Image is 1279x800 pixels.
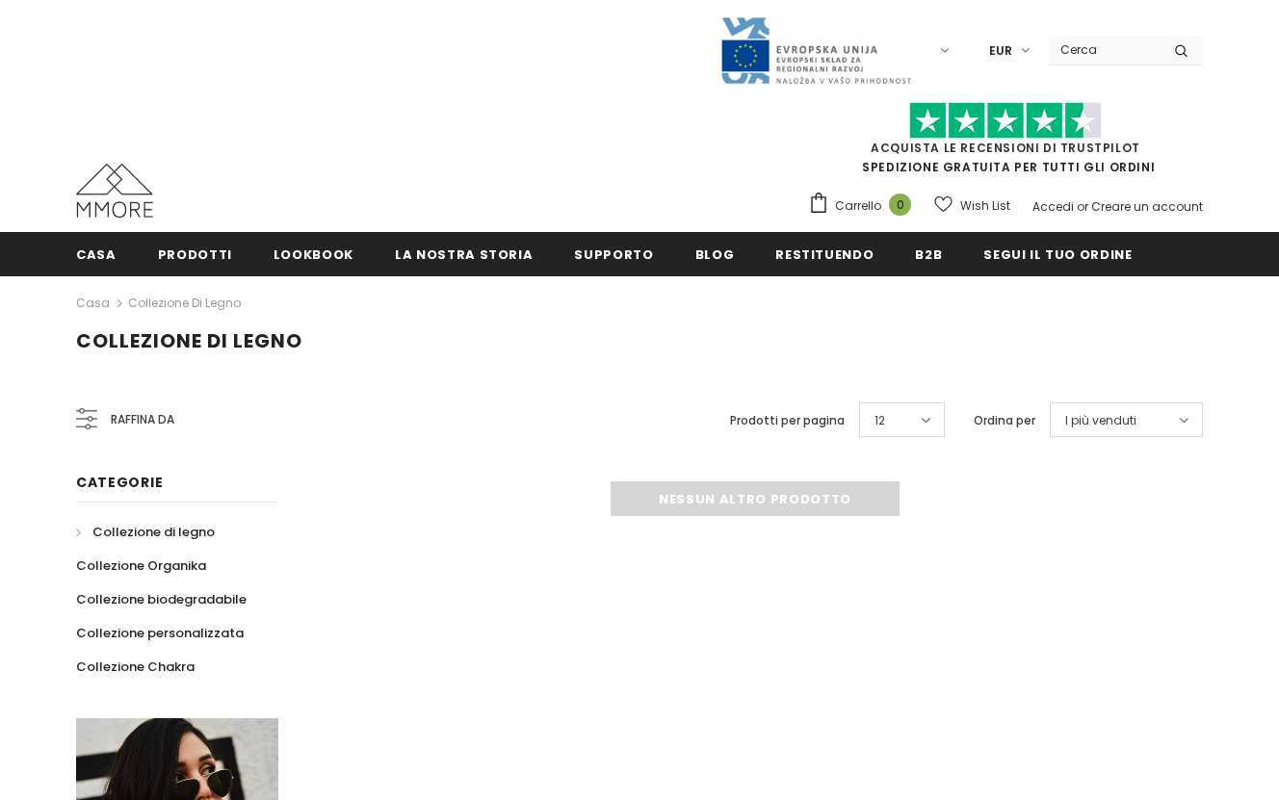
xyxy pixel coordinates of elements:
label: Ordina per [974,411,1035,430]
span: or [1077,198,1088,215]
img: Fidati di Pilot Stars [909,102,1102,140]
span: 12 [874,411,885,430]
a: supporto [574,232,653,275]
a: Segui il tuo ordine [983,232,1132,275]
a: B2B [915,232,942,275]
span: Raffina da [111,409,174,430]
span: Collezione Organika [76,556,206,575]
a: Collezione di legno [76,515,215,549]
a: Collezione di legno [128,295,241,311]
span: Collezione Chakra [76,658,195,676]
span: Blog [695,245,735,264]
a: Wish List [934,189,1010,222]
a: Creare un account [1091,198,1203,215]
span: I più venduti [1065,411,1136,430]
input: Search Site [1049,36,1160,64]
span: Segui il tuo ordine [983,245,1132,264]
a: Acquista le recensioni di TrustPilot [871,140,1140,156]
span: Casa [76,245,117,264]
span: Wish List [960,196,1010,216]
span: Categorie [76,473,163,492]
span: Collezione biodegradabile [76,590,247,608]
span: Restituendo [775,245,874,264]
img: Javni Razpis [719,15,912,86]
a: Javni Razpis [719,41,912,58]
span: Collezione di legno [92,523,215,541]
a: Carrello 0 [808,192,921,220]
span: Lookbook [274,245,353,264]
a: Casa [76,292,110,315]
img: Casi MMORE [76,164,153,218]
a: Collezione personalizzata [76,616,244,650]
a: Collezione Chakra [76,650,195,684]
span: supporto [574,245,653,264]
span: EUR [989,41,1012,61]
span: La nostra storia [395,245,533,264]
span: SPEDIZIONE GRATUITA PER TUTTI GLI ORDINI [808,111,1203,175]
span: Collezione personalizzata [76,624,244,642]
a: Collezione biodegradabile [76,582,247,616]
a: Lookbook [274,232,353,275]
a: Collezione Organika [76,549,206,582]
a: La nostra storia [395,232,533,275]
a: Blog [695,232,735,275]
a: Prodotti [158,232,232,275]
a: Casa [76,232,117,275]
span: Prodotti [158,245,232,264]
span: B2B [915,245,942,264]
a: Accedi [1032,198,1074,215]
span: 0 [889,194,911,216]
label: Prodotti per pagina [730,411,845,430]
span: Collezione di legno [76,327,302,354]
span: Carrello [835,196,881,216]
a: Restituendo [775,232,874,275]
